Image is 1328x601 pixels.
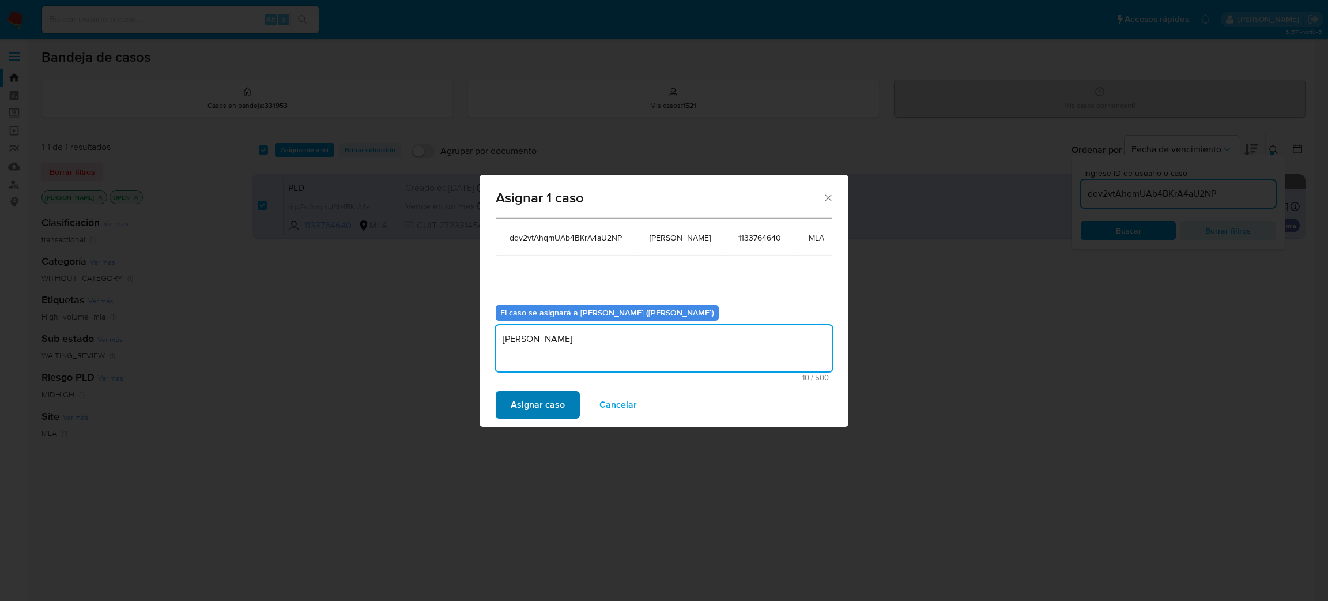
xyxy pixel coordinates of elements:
[809,232,824,243] span: MLA
[496,391,580,419] button: Asignar caso
[510,232,622,243] span: dqv2vtAhqmUAb4BKrA4aU2NP
[650,232,711,243] span: [PERSON_NAME]
[496,325,832,371] textarea: [PERSON_NAME]
[738,232,781,243] span: 1133764640
[823,192,833,202] button: Cerrar ventana
[599,392,637,418] span: Cancelar
[499,374,829,381] span: Máximo 500 caracteres
[511,392,565,418] span: Asignar caso
[496,191,823,205] span: Asignar 1 caso
[584,391,652,419] button: Cancelar
[480,175,848,427] div: assign-modal
[500,307,714,318] b: El caso se asignará a [PERSON_NAME] ([PERSON_NAME])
